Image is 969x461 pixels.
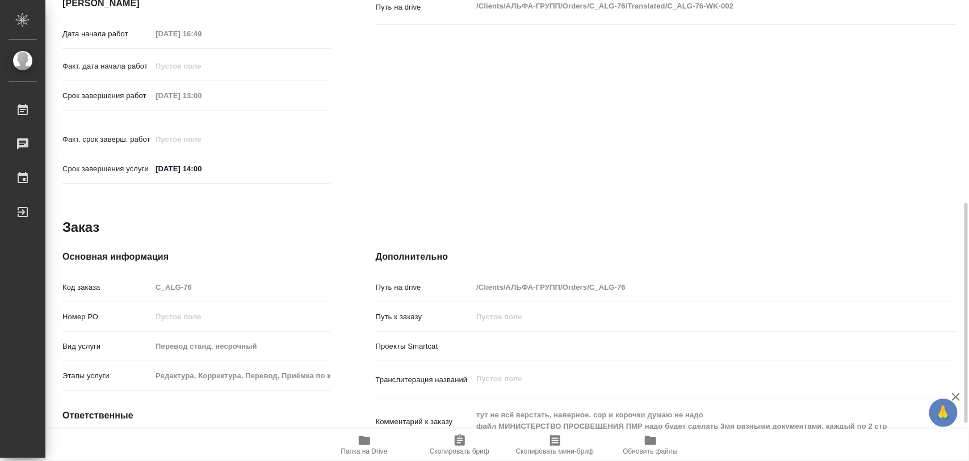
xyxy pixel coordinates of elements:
span: Папка на Drive [341,447,388,455]
p: Этапы услуги [62,370,152,382]
button: Скопировать мини-бриф [507,429,603,461]
input: Пустое поле [472,308,908,325]
p: Код заказа [62,282,152,293]
p: Комментарий к заказу [376,416,473,428]
p: Путь на drive [376,2,473,13]
p: Дата начала работ [62,28,152,40]
span: Скопировать мини-бриф [516,447,594,455]
textarea: тут не всё верстать, наверное. сор и корочки думаю не надо файл МИНИСТЕРСТВО ПРОСВЕЩЕНИЯ ПМР надо... [472,405,908,436]
button: Папка на Drive [317,429,412,461]
input: Пустое поле [152,308,330,325]
h4: Дополнительно [376,250,957,264]
span: Обновить файлы [623,447,678,455]
button: Скопировать бриф [412,429,507,461]
input: Пустое поле [152,58,251,74]
button: Обновить файлы [603,429,698,461]
span: Скопировать бриф [430,447,489,455]
p: Вид услуги [62,341,152,352]
p: Проекты Smartcat [376,341,473,352]
input: ✎ Введи что-нибудь [152,160,251,177]
p: Путь на drive [376,282,473,293]
h4: Ответственные [62,409,330,422]
input: Пустое поле [152,367,330,384]
input: Пустое поле [152,87,251,104]
input: Пустое поле [152,279,330,295]
input: Пустое поле [152,26,251,42]
button: 🙏 [929,399,958,427]
p: Транслитерация названий [376,374,473,386]
span: 🙏 [934,401,953,425]
p: Срок завершения работ [62,90,152,101]
input: Пустое поле [152,338,330,354]
input: Пустое поле [472,279,908,295]
p: Номер РО [62,311,152,323]
h2: Заказ [62,218,99,236]
input: Пустое поле [152,131,251,147]
p: Факт. дата начала работ [62,61,152,72]
p: Факт. срок заверш. работ [62,134,152,145]
h4: Основная информация [62,250,330,264]
p: Срок завершения услуги [62,163,152,175]
p: Путь к заказу [376,311,473,323]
